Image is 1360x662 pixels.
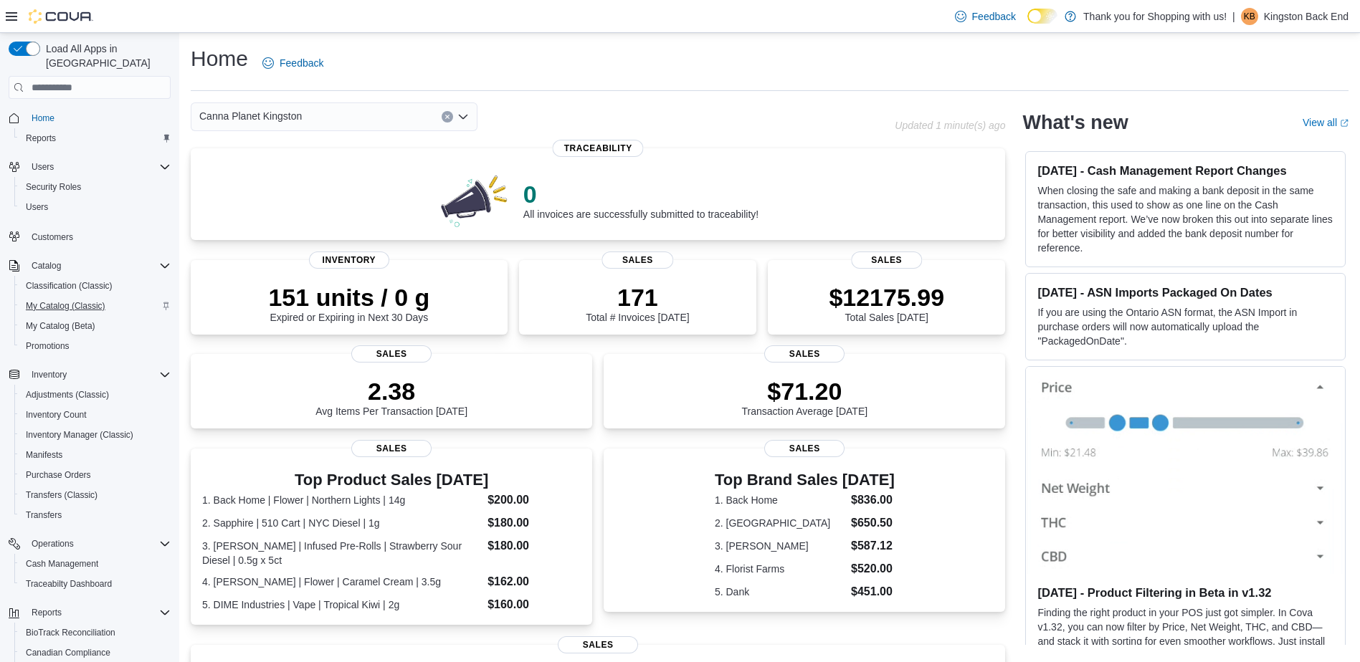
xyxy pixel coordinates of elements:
[1037,183,1333,255] p: When closing the safe and making a bank deposit in the same transaction, this used to show as one...
[949,2,1022,31] a: Feedback
[20,297,111,315] a: My Catalog (Classic)
[202,493,482,507] dt: 1. Back Home | Flower | Northern Lights | 14g
[558,636,638,653] span: Sales
[26,257,67,274] button: Catalog
[14,445,176,465] button: Manifests
[20,386,171,403] span: Adjustments (Classic)
[268,283,429,312] p: 151 units / 0 g
[14,623,176,643] button: BioTrack Reconciliation
[351,440,432,457] span: Sales
[1244,8,1255,25] span: KB
[1083,8,1227,25] p: Thank you for Shopping with us!
[40,42,171,70] span: Load All Apps in [GEOGRAPHIC_DATA]
[14,177,176,197] button: Security Roles
[1037,585,1333,600] h3: [DATE] - Product Filtering in Beta in v1.32
[20,386,115,403] a: Adjustments (Classic)
[1022,111,1128,134] h2: What's new
[26,257,171,274] span: Catalog
[14,128,176,148] button: Reports
[280,56,323,70] span: Feedback
[851,491,895,509] dd: $836.00
[14,296,176,316] button: My Catalog (Classic)
[1037,163,1333,178] h3: [DATE] - Cash Management Report Changes
[20,406,171,423] span: Inventory Count
[742,377,868,406] p: $71.20
[20,486,171,504] span: Transfers (Classic)
[20,297,171,315] span: My Catalog (Classic)
[20,644,171,661] span: Canadian Compliance
[315,377,467,417] div: Avg Items Per Transaction [DATE]
[20,337,75,355] a: Promotions
[20,446,68,464] a: Manifests
[20,178,171,196] span: Security Roles
[26,320,95,332] span: My Catalog (Beta)
[26,158,171,176] span: Users
[20,130,171,147] span: Reports
[715,516,845,530] dt: 2. [GEOGRAPHIC_DATA]
[32,231,73,243] span: Customers
[32,369,67,380] span: Inventory
[488,491,581,509] dd: $200.00
[26,535,171,552] span: Operations
[20,337,171,355] span: Promotions
[972,9,1016,24] span: Feedback
[20,555,171,572] span: Cash Management
[895,120,1005,131] p: Updated 1 minute(s) ago
[586,283,689,323] div: Total # Invoices [DATE]
[20,466,171,484] span: Purchase Orders
[20,406,92,423] a: Inventory Count
[26,647,110,658] span: Canadian Compliance
[26,158,60,176] button: Users
[20,198,54,216] a: Users
[602,251,673,269] span: Sales
[20,624,171,641] span: BioTrack Reconciliation
[14,316,176,336] button: My Catalog (Beta)
[199,107,302,125] span: Canna Planet Kingston
[315,377,467,406] p: 2.38
[3,365,176,385] button: Inventory
[14,465,176,485] button: Purchase Orders
[268,283,429,323] div: Expired or Expiring in Next 30 Days
[20,130,62,147] a: Reports
[742,377,868,417] div: Transaction Average [DATE]
[26,366,72,383] button: Inventory
[764,440,845,457] span: Sales
[20,507,67,524] a: Transfers
[20,624,121,641] a: BioTrack Reconciliation
[26,109,171,127] span: Home
[26,300,105,312] span: My Catalog (Classic)
[1037,305,1333,348] p: If you are using the Ontario ASN format, the ASN Import in purchase orders will now automatically...
[26,604,171,621] span: Reports
[20,466,97,484] a: Purchase Orders
[202,539,482,567] dt: 3. [PERSON_NAME] | Infused Pre-Rolls | Strawberry Sour Diesel | 0.5g x 5ct
[3,157,176,177] button: Users
[32,607,62,618] span: Reports
[26,280,113,292] span: Classification (Classic)
[14,197,176,217] button: Users
[202,575,482,589] dt: 4. [PERSON_NAME] | Flower | Caramel Cream | 3.5g
[26,366,171,383] span: Inventory
[26,201,48,213] span: Users
[26,469,91,481] span: Purchase Orders
[14,505,176,525] button: Transfers
[202,471,581,489] h3: Top Product Sales [DATE]
[1037,285,1333,299] h3: [DATE] - ASN Imports Packaged On Dates
[3,534,176,554] button: Operations
[309,251,389,269] span: Inventory
[26,340,70,352] span: Promotions
[715,493,845,507] dt: 1. Back Home
[14,485,176,505] button: Transfers (Classic)
[553,140,644,157] span: Traceability
[1232,8,1235,25] p: |
[20,317,101,335] a: My Catalog (Beta)
[488,573,581,590] dd: $162.00
[1303,117,1349,128] a: View allExternal link
[26,227,171,245] span: Customers
[26,489,98,501] span: Transfers (Classic)
[3,107,176,128] button: Home
[32,260,61,272] span: Catalog
[20,426,139,443] a: Inventory Manager (Classic)
[26,133,56,144] span: Reports
[26,449,62,461] span: Manifests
